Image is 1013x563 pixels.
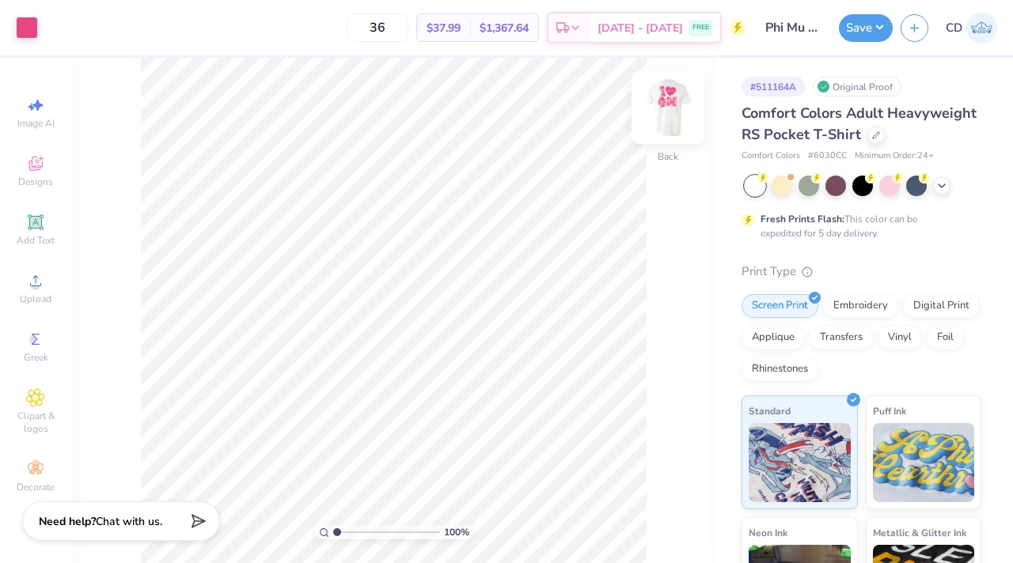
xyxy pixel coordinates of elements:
[636,76,700,139] img: Back
[742,104,977,144] span: Comfort Colors Adult Heavyweight RS Pocket T-Shirt
[749,423,851,502] img: Standard
[692,22,709,33] span: FREE
[347,13,408,42] input: – –
[878,326,922,350] div: Vinyl
[8,410,63,435] span: Clipart & logos
[761,212,955,240] div: This color can be expedited for 5 day delivery.
[444,525,469,539] span: 100 %
[17,117,55,130] span: Image AI
[749,402,791,419] span: Standard
[966,13,997,43] img: Colby Duncan
[823,294,898,318] div: Embroidery
[753,12,831,43] input: Untitled Design
[24,351,48,364] span: Greek
[742,326,805,350] div: Applique
[761,213,844,225] strong: Fresh Prints Flash:
[18,176,53,188] span: Designs
[742,149,800,163] span: Comfort Colors
[873,524,966,541] span: Metallic & Glitter Ink
[946,19,962,37] span: CD
[20,293,51,305] span: Upload
[749,524,787,541] span: Neon Ink
[658,149,678,164] div: Back
[17,234,55,247] span: Add Text
[96,514,162,529] span: Chat with us.
[813,77,901,96] div: Original Proof
[742,77,805,96] div: # 511164A
[39,514,96,529] strong: Need help?
[742,263,981,281] div: Print Type
[810,326,873,350] div: Transfers
[873,423,975,502] img: Puff Ink
[742,294,818,318] div: Screen Print
[742,357,818,381] div: Rhinestones
[946,13,997,43] a: CD
[808,149,847,163] span: # 6030CC
[17,481,55,493] span: Decorate
[427,20,461,36] span: $37.99
[855,149,934,163] span: Minimum Order: 24 +
[903,294,980,318] div: Digital Print
[873,402,906,419] span: Puff Ink
[839,14,893,42] button: Save
[927,326,964,350] div: Foil
[480,20,529,36] span: $1,367.64
[598,20,683,36] span: [DATE] - [DATE]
